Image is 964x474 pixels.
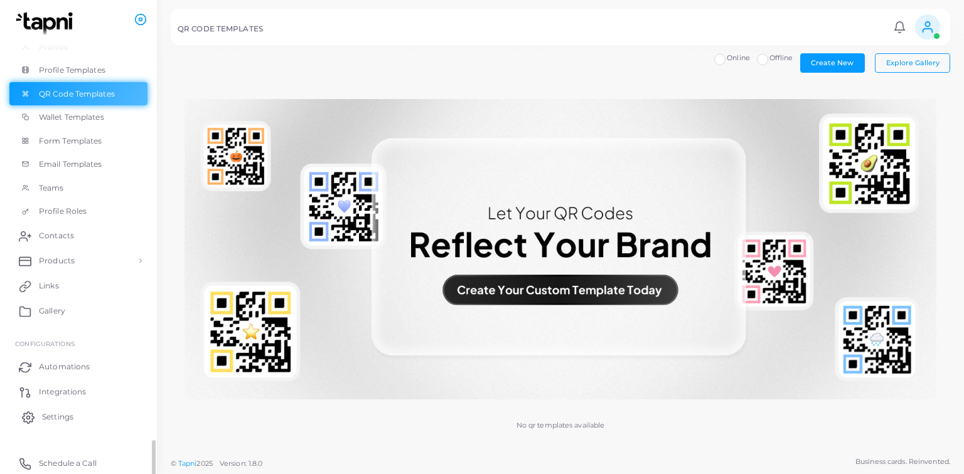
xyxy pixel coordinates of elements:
span: Wallet Templates [39,112,104,123]
a: Teams [9,176,147,200]
span: 2025 [196,458,212,469]
img: logo [11,12,81,35]
span: Explore Gallery [886,58,940,67]
a: Settings [9,404,147,429]
span: Automations [39,361,90,372]
span: Settings [42,411,73,423]
span: Form Templates [39,135,102,147]
span: Products [39,255,75,266]
span: Version: 1.8.0 [220,459,263,468]
a: Tapni [178,459,197,468]
span: Offline [769,53,793,62]
span: Profile Roles [39,206,87,217]
a: Gallery [9,298,147,324]
p: No qr templates available [517,420,605,431]
img: No qr templates [185,99,936,399]
a: Profile Roles [9,199,147,223]
span: Schedule a Call [39,458,97,469]
button: Create New [800,53,865,72]
a: Links [9,273,147,298]
span: QR Code Templates [39,88,115,100]
a: Integrations [9,379,147,404]
span: Configurations [15,340,75,347]
span: Contacts [39,230,74,241]
button: Explore Gallery [875,53,950,72]
span: Email Templates [39,159,102,170]
h5: QR CODE TEMPLATES [178,24,263,33]
span: Gallery [39,305,65,317]
span: Profiles [39,41,68,53]
a: Automations [9,354,147,379]
a: Profile Templates [9,58,147,82]
a: Email Templates [9,152,147,176]
span: Create New [811,58,854,67]
span: Teams [39,182,64,194]
a: Form Templates [9,129,147,153]
a: Products [9,248,147,273]
span: Business cards. Reinvented. [855,456,950,467]
a: Contacts [9,223,147,248]
a: QR Code Templates [9,82,147,106]
span: Profile Templates [39,65,105,76]
span: Integrations [39,386,86,398]
span: Links [39,280,59,292]
a: Profiles [9,35,147,59]
a: Wallet Templates [9,105,147,129]
span: © [171,458,262,469]
span: Online [727,53,750,62]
